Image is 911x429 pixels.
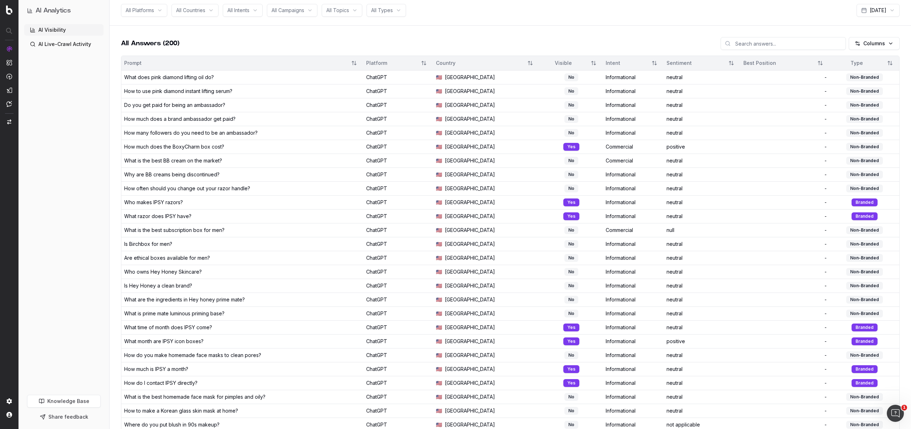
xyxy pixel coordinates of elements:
div: No [564,171,578,179]
div: - [743,296,827,303]
div: Yes [563,324,579,331]
div: Branded [852,365,878,373]
div: What does pink diamond lifting oil do? [124,74,214,81]
div: neutral [667,393,738,400]
img: Switch project [7,119,11,124]
div: ChatGPT [366,171,430,178]
img: Studio [6,87,12,93]
div: No [564,310,578,317]
div: No [564,240,578,248]
div: ChatGPT [366,74,430,81]
span: [GEOGRAPHIC_DATA] [445,393,495,400]
div: ChatGPT [366,366,430,373]
div: - [743,115,827,123]
span: 🇺🇸 [436,282,442,289]
div: - [743,324,827,331]
img: Intelligence [6,60,12,66]
div: Non-Branded [846,226,883,234]
div: neutral [667,268,738,275]
div: Branded [852,212,878,220]
div: What is the best homemade face mask for pimples and oily? [124,393,265,400]
div: neutral [667,171,738,178]
div: No [564,268,578,276]
div: neutral [667,213,738,220]
div: Commercial [606,143,661,150]
span: 🇺🇸 [436,254,442,262]
button: Sort [587,57,600,69]
span: [GEOGRAPHIC_DATA] [445,88,495,95]
img: My account [6,412,12,418]
div: Intent [606,60,645,67]
div: - [743,157,827,164]
span: [GEOGRAPHIC_DATA] [445,241,495,248]
div: Informational [606,379,661,387]
button: Columns [849,37,900,50]
h1: AI Analytics [36,6,71,16]
div: Non-Branded [846,393,883,401]
div: No [564,73,578,81]
div: No [564,115,578,123]
span: [GEOGRAPHIC_DATA] [445,366,495,373]
div: - [743,393,827,400]
div: Commercial [606,227,661,234]
div: Yes [563,143,579,151]
img: Activation [6,73,12,79]
div: Commercial [606,157,661,164]
span: [GEOGRAPHIC_DATA] [445,199,495,206]
div: Informational [606,268,661,275]
span: 🇺🇸 [436,185,442,192]
div: Informational [606,254,661,262]
div: null [667,227,738,234]
div: How to make a Korean glass skin mask at home? [124,407,238,414]
span: All Campaigns [272,7,304,14]
div: Is Birchbox for men? [124,241,172,248]
div: - [743,310,827,317]
div: Informational [606,407,661,414]
div: Non-Branded [846,115,883,123]
a: AI Visibility [24,24,104,36]
img: Setting [6,398,12,404]
button: AI Analytics [27,6,101,16]
div: What is prime mate luminous priming base? [124,310,225,317]
div: neutral [667,407,738,414]
button: Sort [725,57,738,69]
div: Who owns Hey Honey Skincare? [124,268,202,275]
div: What is the best subscription box for men? [124,227,225,234]
div: Type [832,60,881,67]
div: What razor does IPSY have? [124,213,191,220]
span: 1 [901,405,907,410]
span: 🇺🇸 [436,338,442,345]
div: Non-Branded [846,185,883,192]
div: Informational [606,310,661,317]
button: Share feedback [27,410,101,423]
span: 🇺🇸 [436,407,442,414]
div: Informational [606,185,661,192]
div: neutral [667,282,738,289]
div: - [743,254,827,262]
div: Non-Branded [846,87,883,95]
div: neutral [667,324,738,331]
span: 🇺🇸 [436,366,442,373]
span: [GEOGRAPHIC_DATA] [445,338,495,345]
div: ChatGPT [366,352,430,359]
span: All Topics [326,7,349,14]
div: ChatGPT [366,379,430,387]
div: Informational [606,241,661,248]
div: How often should you change out your razor handle? [124,185,250,192]
div: Prompt [124,60,345,67]
div: No [564,101,578,109]
div: No [564,393,578,401]
span: 🇺🇸 [436,379,442,387]
div: Why are BB creams being discontinued? [124,171,220,178]
div: No [564,87,578,95]
span: [GEOGRAPHIC_DATA] [445,421,495,428]
div: Informational [606,393,661,400]
div: No [564,351,578,359]
div: Yes [563,337,579,345]
div: Informational [606,366,661,373]
div: No [564,185,578,192]
div: positive [667,338,738,345]
span: [GEOGRAPHIC_DATA] [445,129,495,136]
div: ChatGPT [366,143,430,150]
div: ChatGPT [366,268,430,275]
